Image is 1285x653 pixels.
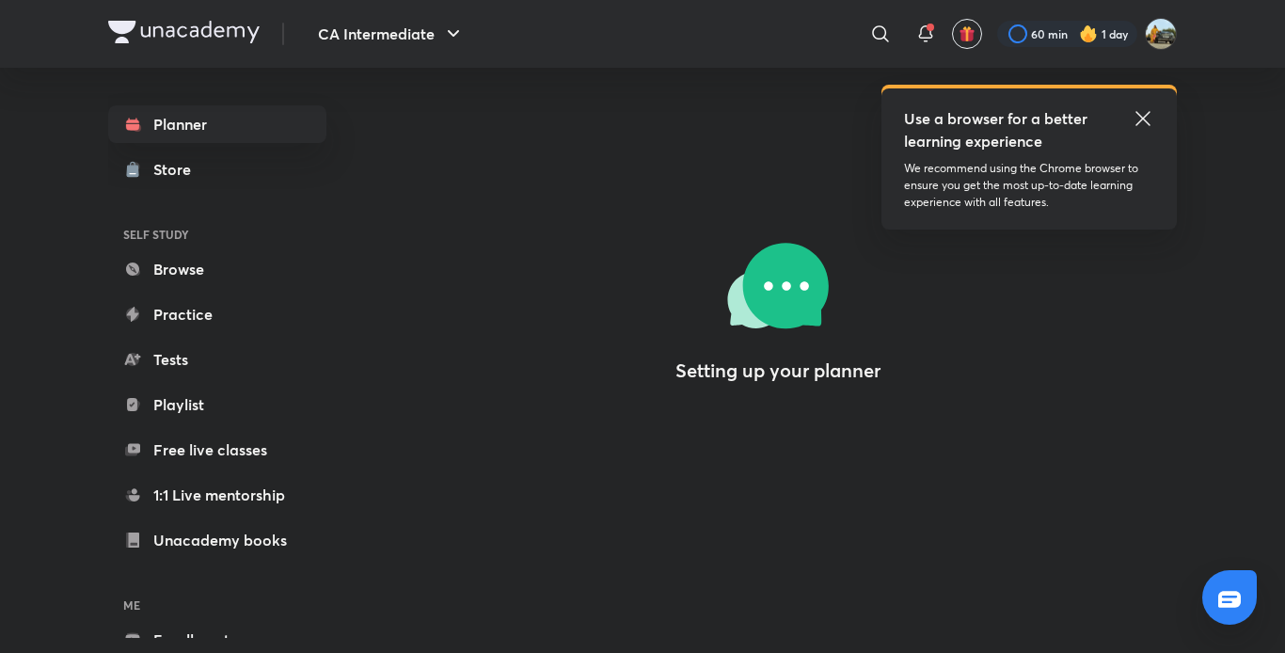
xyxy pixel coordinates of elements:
[108,218,326,250] h6: SELF STUDY
[952,19,982,49] button: avatar
[959,25,976,42] img: avatar
[108,476,326,514] a: 1:1 Live mentorship
[108,105,326,143] a: Planner
[108,151,326,188] a: Store
[153,158,202,181] div: Store
[108,386,326,423] a: Playlist
[108,589,326,621] h6: ME
[1145,18,1177,50] img: Pooja Rajput
[108,341,326,378] a: Tests
[904,107,1091,152] h5: Use a browser for a better learning experience
[1079,24,1098,43] img: streak
[108,431,326,469] a: Free live classes
[675,359,880,382] h4: Setting up your planner
[108,21,260,43] img: Company Logo
[904,160,1154,211] p: We recommend using the Chrome browser to ensure you get the most up-to-date learning experience w...
[108,295,326,333] a: Practice
[108,250,326,288] a: Browse
[307,15,476,53] button: CA Intermediate
[108,21,260,48] a: Company Logo
[108,521,326,559] a: Unacademy books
